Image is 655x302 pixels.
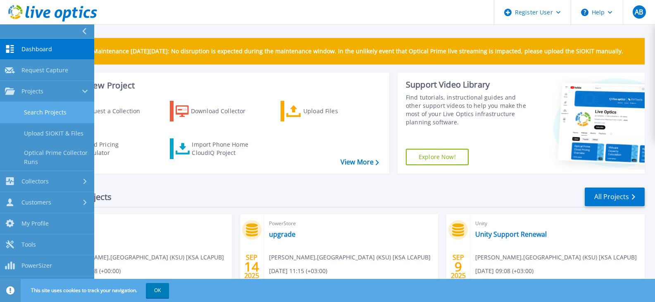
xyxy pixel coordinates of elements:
a: View More [341,158,379,166]
a: Explore Now! [406,149,469,165]
span: Request Capture [21,67,68,74]
div: Upload Files [303,103,369,119]
a: Download Collector [170,101,262,121]
span: [DATE] 09:08 (+03:00) [475,266,534,276]
span: PowerSizer [21,262,52,269]
div: Find tutorials, instructional guides and other support videos to help you make the most of your L... [406,93,530,126]
h3: Start a New Project [59,81,379,90]
span: Unity [475,219,640,228]
div: Download Collector [191,103,257,119]
div: SEP 2025 [450,252,466,282]
span: Dashboard [21,45,52,53]
a: Unity Support Renewal [475,230,547,238]
a: Request a Collection [59,101,151,121]
span: PowerStore [62,219,227,228]
span: PowerStore [269,219,433,228]
a: Upload Files [281,101,373,121]
span: Projects [21,88,43,95]
span: [PERSON_NAME] , [GEOGRAPHIC_DATA] (KSU) [KSA LCAPUB] [269,253,431,262]
p: Scheduled Maintenance [DATE][DATE]: No disruption is expected during the maintenance window. In t... [62,48,623,55]
span: [PERSON_NAME] , [GEOGRAPHIC_DATA] (KSU) [KSA LCAPUB] [62,253,224,262]
div: Support Video Library [406,79,530,90]
a: Cloud Pricing Calculator [59,138,151,159]
div: Cloud Pricing Calculator [81,140,147,157]
span: [PERSON_NAME] , [GEOGRAPHIC_DATA] (KSU) [KSA LCAPUB] [475,253,637,262]
span: AB [635,9,643,15]
span: Collectors [21,178,49,185]
a: upgrade [269,230,295,238]
div: Import Phone Home CloudIQ Project [192,140,256,157]
span: Customers [21,199,51,206]
div: Request a Collection [82,103,148,119]
div: SEP 2025 [244,252,260,282]
span: 9 [455,263,462,270]
span: [DATE] 11:15 (+03:00) [269,266,327,276]
a: All Projects [585,188,645,206]
span: This site uses cookies to track your navigation. [23,283,169,298]
span: 14 [244,263,259,270]
span: My Profile [21,220,49,227]
span: Tools [21,241,36,248]
button: OK [146,283,169,298]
